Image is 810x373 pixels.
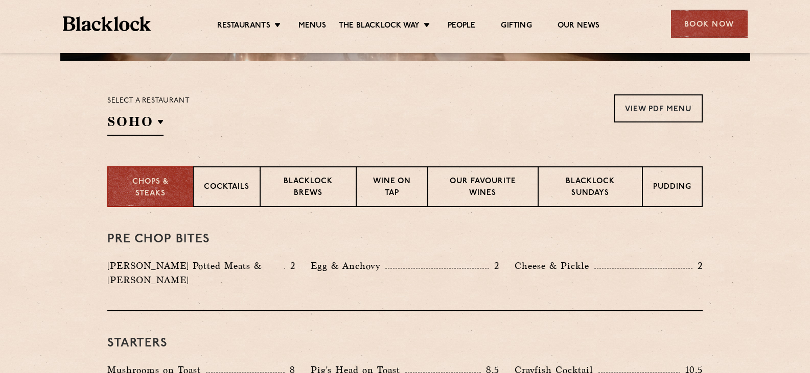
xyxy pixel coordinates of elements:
p: Cheese & Pickle [515,259,594,273]
a: People [448,21,475,32]
p: Pudding [653,182,691,194]
p: Egg & Anchovy [311,259,385,273]
h3: Pre Chop Bites [107,233,703,246]
h2: SOHO [107,113,164,136]
a: Our News [558,21,600,32]
p: Blacklock Sundays [549,176,632,200]
div: Book Now [671,10,748,38]
a: Restaurants [217,21,270,32]
p: 2 [489,259,499,272]
p: Our favourite wines [438,176,527,200]
a: The Blacklock Way [339,21,420,32]
p: Wine on Tap [367,176,417,200]
p: 2 [285,259,295,272]
p: [PERSON_NAME] Potted Meats & [PERSON_NAME] [107,259,284,287]
p: Chops & Steaks [119,177,182,200]
a: Gifting [501,21,531,32]
h3: Starters [107,337,703,350]
p: Select a restaurant [107,94,190,108]
p: Blacklock Brews [271,176,345,200]
p: Cocktails [204,182,249,194]
p: 2 [692,259,703,272]
a: Menus [298,21,326,32]
img: BL_Textured_Logo-footer-cropped.svg [63,16,151,31]
a: View PDF Menu [614,94,703,122]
